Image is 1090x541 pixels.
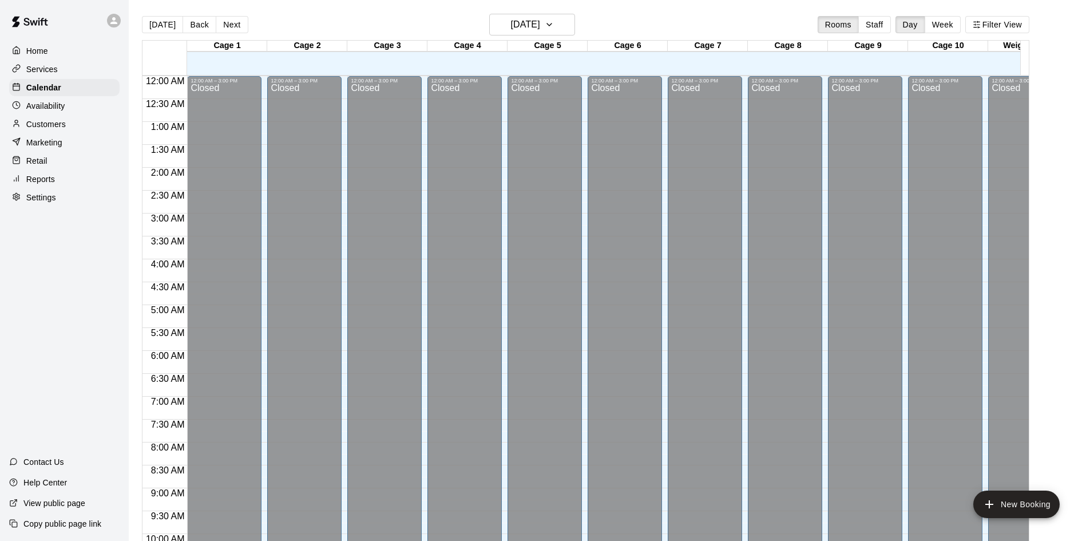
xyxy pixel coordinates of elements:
div: 12:00 AM – 3:00 PM [591,78,659,84]
span: 9:00 AM [148,488,188,498]
p: Customers [26,119,66,130]
div: 12:00 AM – 3:00 PM [511,78,578,84]
p: Home [26,45,48,57]
div: 12:00 AM – 3:00 PM [351,78,418,84]
button: Rooms [818,16,859,33]
div: Cage 6 [588,41,668,52]
p: Settings [26,192,56,203]
a: Customers [9,116,120,133]
a: Reports [9,171,120,188]
div: 12:00 AM – 3:00 PM [911,78,979,84]
p: Copy public page link [23,518,101,530]
p: Retail [26,155,47,167]
p: Services [26,64,58,75]
span: 1:30 AM [148,145,188,155]
p: Marketing [26,137,62,148]
div: Cage 2 [267,41,347,52]
span: 3:00 AM [148,214,188,223]
div: Cage 5 [508,41,588,52]
button: Filter View [965,16,1029,33]
div: 12:00 AM – 3:00 PM [671,78,739,84]
a: Calendar [9,79,120,96]
div: 12:00 AM – 3:00 PM [191,78,258,84]
span: 2:00 AM [148,168,188,177]
span: 6:30 AM [148,374,188,384]
span: 1:00 AM [148,122,188,132]
button: Day [895,16,925,33]
span: 12:30 AM [143,99,188,109]
span: 7:00 AM [148,397,188,406]
span: 3:30 AM [148,236,188,246]
a: Availability [9,97,120,114]
p: Contact Us [23,456,64,468]
div: Cage 9 [828,41,908,52]
div: Cage 3 [347,41,427,52]
span: 2:30 AM [148,191,188,200]
div: 12:00 AM – 3:00 PM [271,78,338,84]
h6: [DATE] [511,17,540,33]
span: 12:00 AM [143,76,188,86]
span: 7:30 AM [148,420,188,429]
div: 12:00 AM – 3:00 PM [992,78,1059,84]
a: Settings [9,189,120,206]
button: Back [183,16,216,33]
div: 12:00 AM – 3:00 PM [751,78,819,84]
div: Cage 8 [748,41,828,52]
button: add [973,491,1060,518]
a: Retail [9,152,120,169]
span: 4:00 AM [148,259,188,269]
span: 5:30 AM [148,328,188,338]
div: Cage 7 [668,41,748,52]
span: 4:30 AM [148,282,188,292]
a: Home [9,42,120,60]
p: View public page [23,497,85,509]
button: [DATE] [489,14,575,35]
div: Weight room [988,41,1068,52]
div: 12:00 AM – 3:00 PM [831,78,899,84]
span: 8:30 AM [148,465,188,475]
a: Services [9,61,120,78]
button: Staff [858,16,891,33]
button: Week [925,16,961,33]
div: Cage 10 [908,41,988,52]
p: Calendar [26,82,61,93]
button: [DATE] [142,16,183,33]
span: 5:00 AM [148,305,188,315]
p: Availability [26,100,65,112]
span: 8:00 AM [148,443,188,452]
div: Cage 1 [187,41,267,52]
p: Help Center [23,477,67,488]
span: 9:30 AM [148,511,188,521]
div: Cage 4 [427,41,508,52]
p: Reports [26,173,55,185]
div: 12:00 AM – 3:00 PM [431,78,498,84]
span: 6:00 AM [148,351,188,361]
a: Marketing [9,134,120,151]
button: Next [216,16,248,33]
